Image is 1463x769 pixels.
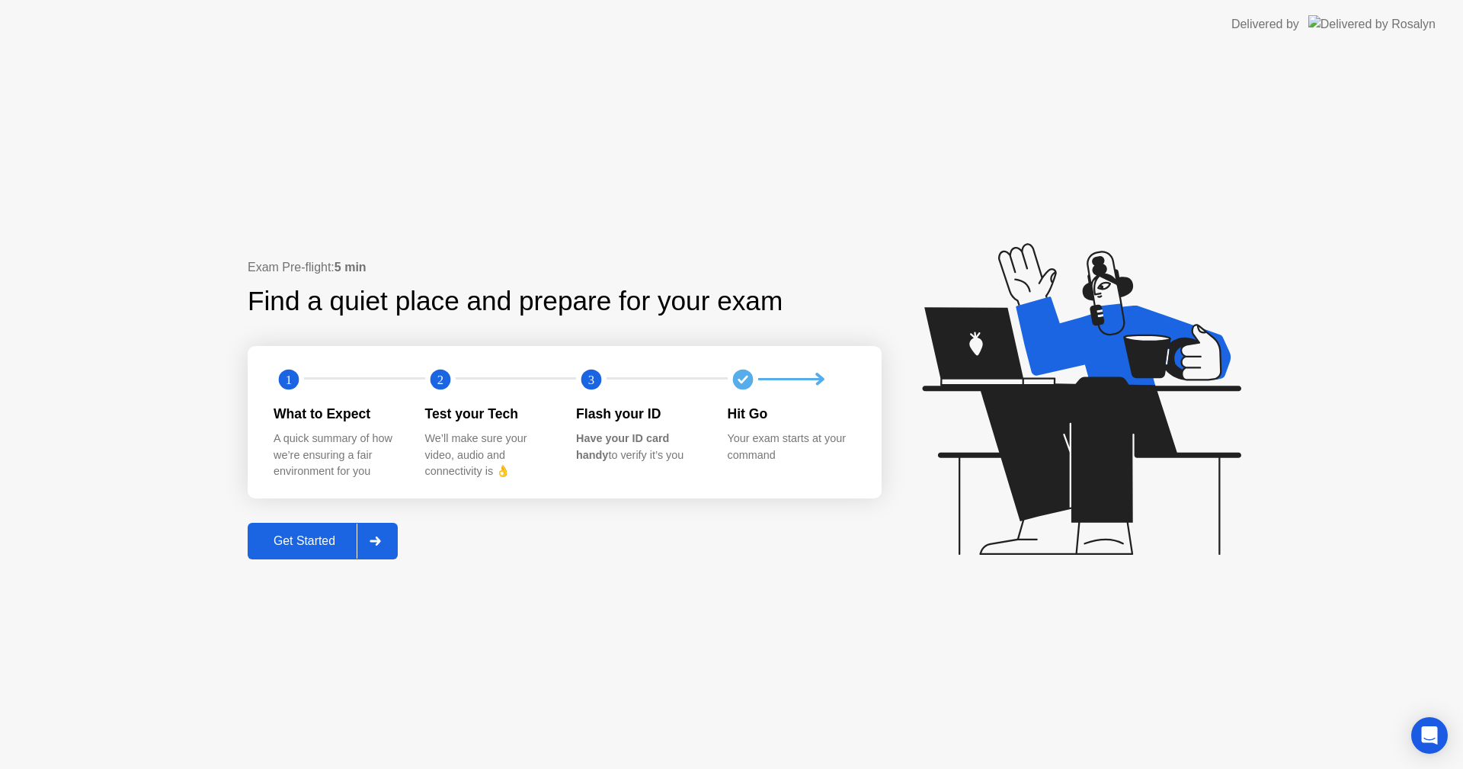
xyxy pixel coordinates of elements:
text: 3 [588,372,594,386]
div: A quick summary of how we’re ensuring a fair environment for you [274,431,401,480]
div: Exam Pre-flight: [248,258,882,277]
button: Get Started [248,523,398,559]
div: We’ll make sure your video, audio and connectivity is 👌 [425,431,552,480]
div: to verify it’s you [576,431,703,463]
b: Have your ID card handy [576,432,669,461]
div: Delivered by [1231,15,1299,34]
b: 5 min [335,261,367,274]
div: Get Started [252,534,357,548]
div: Flash your ID [576,404,703,424]
div: Open Intercom Messenger [1411,717,1448,754]
text: 2 [437,372,443,386]
text: 1 [286,372,292,386]
img: Delivered by Rosalyn [1308,15,1436,33]
div: Your exam starts at your command [728,431,855,463]
div: Test your Tech [425,404,552,424]
div: Hit Go [728,404,855,424]
div: What to Expect [274,404,401,424]
div: Find a quiet place and prepare for your exam [248,281,785,322]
